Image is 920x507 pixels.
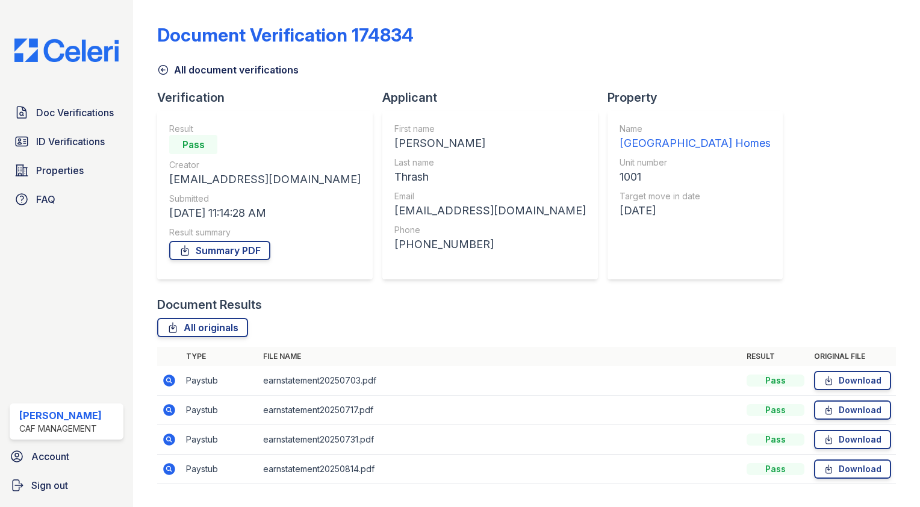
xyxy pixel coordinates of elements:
div: First name [394,123,586,135]
div: [DATE] [620,202,771,219]
div: Unit number [620,157,771,169]
td: earnstatement20250814.pdf [258,455,742,484]
div: [DATE] 11:14:28 AM [169,205,361,222]
div: Result summary [169,226,361,238]
div: [GEOGRAPHIC_DATA] Homes [620,135,771,152]
div: Pass [169,135,217,154]
div: 1001 [620,169,771,185]
a: All document verifications [157,63,299,77]
span: FAQ [36,192,55,207]
div: [PHONE_NUMBER] [394,236,586,253]
div: Document Results [157,296,262,313]
th: Type [181,347,258,366]
th: Result [742,347,809,366]
a: All originals [157,318,248,337]
td: Paystub [181,366,258,396]
a: FAQ [10,187,123,211]
span: Properties [36,163,84,178]
span: ID Verifications [36,134,105,149]
th: Original file [809,347,896,366]
div: [EMAIL_ADDRESS][DOMAIN_NAME] [169,171,361,188]
div: [PERSON_NAME] [394,135,586,152]
div: Name [620,123,771,135]
th: File name [258,347,742,366]
span: Sign out [31,478,68,493]
a: Doc Verifications [10,101,123,125]
iframe: chat widget [869,459,908,495]
div: Verification [157,89,382,106]
a: ID Verifications [10,129,123,154]
div: Property [608,89,792,106]
span: Doc Verifications [36,105,114,120]
span: Account [31,449,69,464]
td: Paystub [181,455,258,484]
a: Sign out [5,473,128,497]
div: Result [169,123,361,135]
a: Properties [10,158,123,182]
a: Name [GEOGRAPHIC_DATA] Homes [620,123,771,152]
a: Download [814,371,891,390]
a: Download [814,400,891,420]
div: [EMAIL_ADDRESS][DOMAIN_NAME] [394,202,586,219]
div: Thrash [394,169,586,185]
div: Creator [169,159,361,171]
div: Phone [394,224,586,236]
div: Email [394,190,586,202]
div: Pass [747,463,804,475]
a: Summary PDF [169,241,270,260]
div: CAF Management [19,423,102,435]
a: Download [814,430,891,449]
div: Last name [394,157,586,169]
td: earnstatement20250703.pdf [258,366,742,396]
a: Download [814,459,891,479]
div: [PERSON_NAME] [19,408,102,423]
div: Target move in date [620,190,771,202]
div: Submitted [169,193,361,205]
div: Pass [747,404,804,416]
div: Pass [747,434,804,446]
td: earnstatement20250731.pdf [258,425,742,455]
div: Document Verification 174834 [157,24,414,46]
td: Paystub [181,425,258,455]
td: Paystub [181,396,258,425]
div: Pass [747,375,804,387]
img: CE_Logo_Blue-a8612792a0a2168367f1c8372b55b34899dd931a85d93a1a3d3e32e68fde9ad4.png [5,39,128,62]
a: Account [5,444,128,468]
td: earnstatement20250717.pdf [258,396,742,425]
div: Applicant [382,89,608,106]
